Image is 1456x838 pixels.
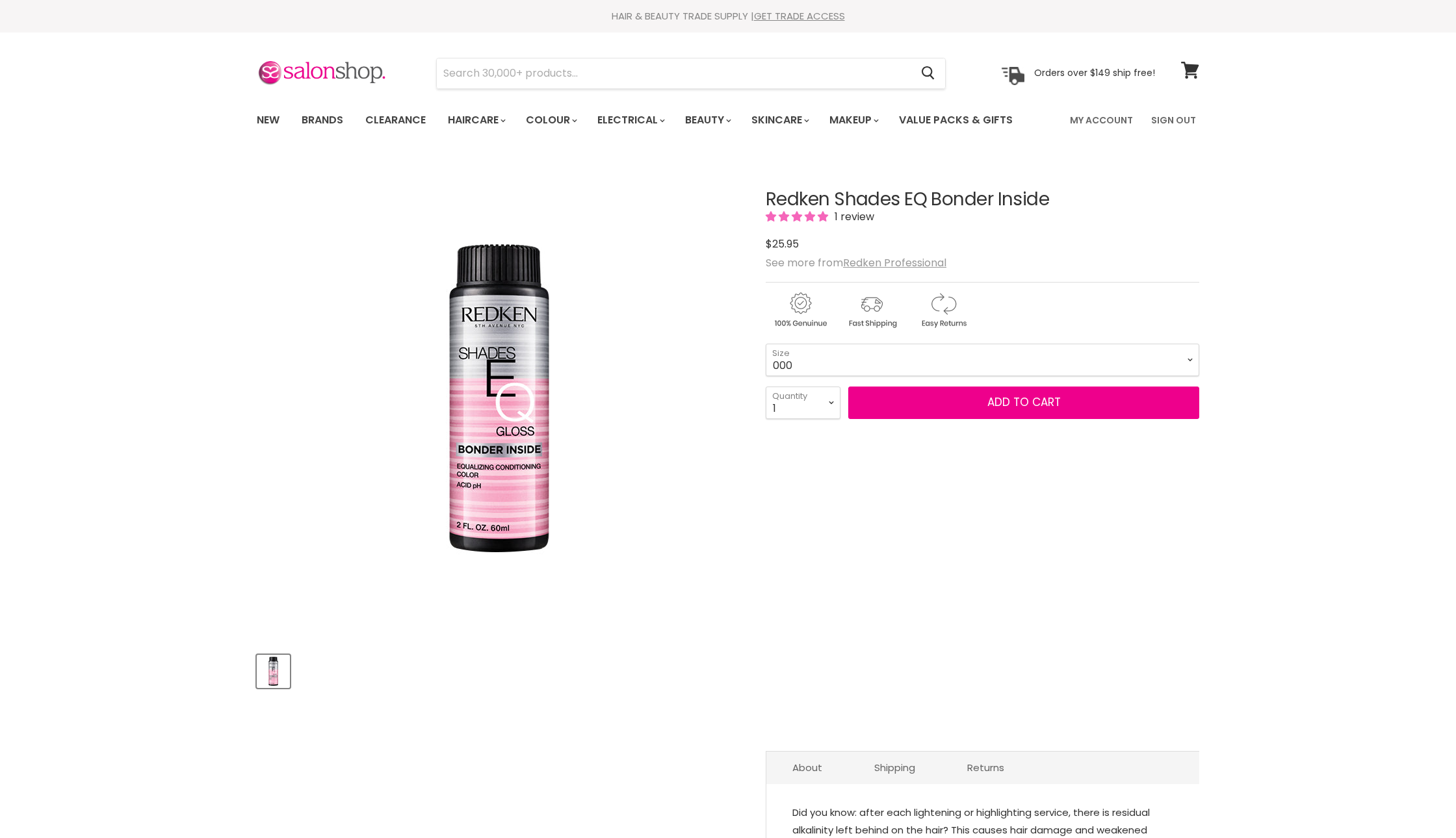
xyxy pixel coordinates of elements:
a: Brands [292,107,353,134]
h1: Redken Shades EQ Bonder Inside [766,190,1199,210]
p: Orders over $149 ship free! [1034,67,1155,79]
span: 1 review [831,209,874,224]
a: New [247,107,289,134]
span: 5.00 stars [766,209,831,224]
div: Product thumbnails [255,651,744,688]
a: Beauty [675,107,739,134]
a: Skincare [742,107,817,134]
img: genuine.gif [766,290,835,330]
img: shipping.gif [837,290,906,330]
a: My Account [1062,107,1141,134]
a: Haircare [438,107,513,134]
span: See more from [766,255,946,270]
button: Search [911,58,945,88]
select: Quantity [766,387,840,419]
ul: Main menu [247,101,1043,139]
img: returns.gif [909,290,978,330]
span: Add to cart [987,394,1061,410]
button: Redken Shades EQ Bonder Inside [257,655,290,688]
a: Clearance [356,107,435,134]
a: Redken Professional [843,255,946,270]
form: Product [436,58,946,89]
button: Add to cart [848,387,1199,419]
div: HAIR & BEAUTY TRADE SUPPLY | [240,10,1215,23]
div: Redken Shades EQ Bonder Inside image. Click or Scroll to Zoom. [257,157,742,642]
a: Makeup [820,107,887,134]
span: $25.95 [766,236,799,251]
a: GET TRADE ACCESS [754,9,845,23]
a: Electrical [588,107,673,134]
a: Sign Out [1143,107,1204,134]
input: Search [437,58,911,88]
a: Returns [941,752,1030,783]
img: Redken Shades EQ Bonder Inside [258,656,289,687]
a: Value Packs & Gifts [889,107,1022,134]
img: Redken Shades EQ Bonder Inside [337,237,662,562]
nav: Main [240,101,1215,139]
a: Colour [516,107,585,134]
a: About [766,752,848,783]
a: Shipping [848,752,941,783]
